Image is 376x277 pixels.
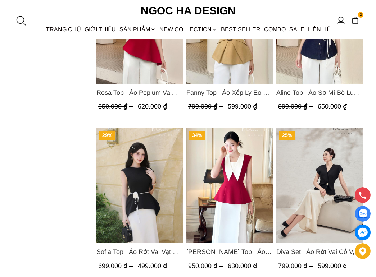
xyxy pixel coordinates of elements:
span: 499.000 ₫ [138,262,167,269]
a: Link to Rosa Top_ Áo Peplum Vai Lệch Xếp Ly Màu Đỏ A1064 [96,88,183,98]
span: 2 [358,12,364,18]
img: Diva Set_ Áo Rớt Vai Cổ V, Chân Váy Lụa Đuôi Cá A1078+CV134 [276,128,363,243]
span: 599.000 ₫ [228,103,257,110]
a: GIỚI THIỆU [83,20,118,39]
span: 620.000 ₫ [138,103,167,110]
a: Link to Sofia Top_ Áo Rớt Vai Vạt Rủ Màu Đỏ A428 [96,247,183,257]
span: 850.000 ₫ [98,103,135,110]
span: Aline Top_ Áo Sơ Mi Bò Lụa Rớt Vai A1070 [276,88,363,98]
a: Display image [355,206,371,222]
a: Ngoc Ha Design [116,2,260,19]
a: NEW COLLECTION [158,20,219,39]
div: SẢN PHẨM [118,20,158,39]
span: 650.000 ₫ [318,103,347,110]
span: 799.000 ₫ [278,262,314,269]
img: Sara Top_ Áo Peplum Mix Cổ trắng Màu Đỏ A1054 [186,128,273,243]
a: Combo [262,20,287,39]
span: 899.000 ₫ [278,103,314,110]
span: 799.000 ₫ [188,103,225,110]
a: LIÊN HỆ [306,20,332,39]
span: 950.000 ₫ [188,262,225,269]
span: [PERSON_NAME] Top_ Áo Peplum Mix Cổ trắng Màu Đỏ A1054 [186,247,273,257]
span: Diva Set_ Áo Rớt Vai Cổ V, Chân Váy Lụa Đuôi Cá A1078+CV134 [276,247,363,257]
a: TRANG CHỦ [44,20,83,39]
span: 599.000 ₫ [318,262,347,269]
span: Sofia Top_ Áo Rớt Vai Vạt Rủ Màu Đỏ A428 [96,247,183,257]
a: Product image - Diva Set_ Áo Rớt Vai Cổ V, Chân Váy Lụa Đuôi Cá A1078+CV134 [276,128,363,243]
a: Link to Fanny Top_ Áo Xếp Ly Eo Sát Nách Màu Bee A1068 [186,88,273,98]
a: messenger [355,225,371,240]
a: Product image - Sofia Top_ Áo Rớt Vai Vạt Rủ Màu Đỏ A428 [96,128,183,243]
span: Fanny Top_ Áo Xếp Ly Eo Sát Nách Màu Bee A1068 [186,88,273,98]
span: Rosa Top_ Áo Peplum Vai Lệch Xếp Ly Màu Đỏ A1064 [96,88,183,98]
a: BEST SELLER [219,20,262,39]
img: img-CART-ICON-ksit0nf1 [351,16,359,24]
span: 699.000 ₫ [98,262,135,269]
a: Link to Aline Top_ Áo Sơ Mi Bò Lụa Rớt Vai A1070 [276,88,363,98]
a: Product image - Sara Top_ Áo Peplum Mix Cổ trắng Màu Đỏ A1054 [186,128,273,243]
span: 630.000 ₫ [228,262,257,269]
img: Sofia Top_ Áo Rớt Vai Vạt Rủ Màu Đỏ A428 [96,128,183,243]
a: Link to Diva Set_ Áo Rớt Vai Cổ V, Chân Váy Lụa Đuôi Cá A1078+CV134 [276,247,363,257]
img: Display image [358,209,367,218]
a: SALE [287,20,306,39]
a: Link to Sara Top_ Áo Peplum Mix Cổ trắng Màu Đỏ A1054 [186,247,273,257]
